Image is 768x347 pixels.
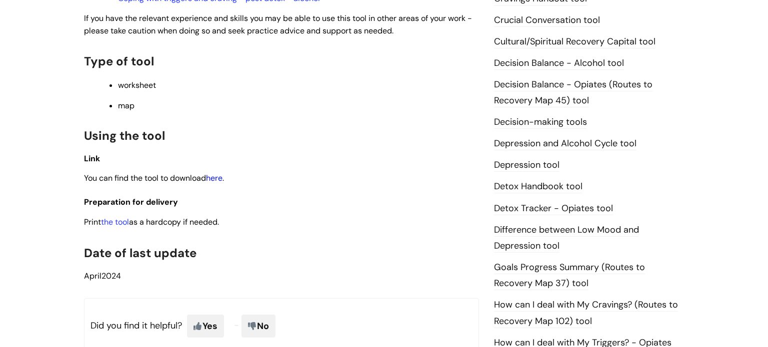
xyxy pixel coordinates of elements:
a: Goals Progress Summary (Routes to Recovery Map 37) tool [494,261,645,290]
span: If you have the relevant experience and skills you may be able to use this tool in other areas of... [84,13,472,36]
span: April [84,271,101,281]
span: as a hardcopy if needed. [101,217,219,227]
a: Depression tool [494,159,559,172]
a: the tool [101,217,129,227]
span: Link [84,153,100,164]
span: Yes [187,315,224,338]
span: Using the tool [84,128,165,143]
a: Decision Balance - Alcohol tool [494,57,624,70]
span: No [241,315,275,338]
a: Difference between Low Mood and Depression tool [494,224,639,253]
a: How can I deal with My Cravings? (Routes to Recovery Map 102) tool [494,299,678,328]
a: Decision-making tools [494,116,587,129]
a: Crucial Conversation tool [494,14,600,27]
span: Date of last update [84,245,196,261]
a: Detox Tracker - Opiates tool [494,202,613,215]
a: Detox Handbook tool [494,180,582,193]
span: Type of tool [84,53,154,69]
span: You can find the tool to download . [84,173,224,183]
span: Print [84,217,101,227]
span: Preparation for delivery [84,197,178,207]
span: map [118,100,134,111]
a: Decision Balance - Opiates (Routes to Recovery Map 45) tool [494,78,652,107]
span: 2024 [84,271,121,281]
a: Cultural/Spiritual Recovery Capital tool [494,35,655,48]
a: Depression and Alcohol Cycle tool [494,137,636,150]
span: worksheet [118,80,156,90]
a: here [206,173,222,183]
